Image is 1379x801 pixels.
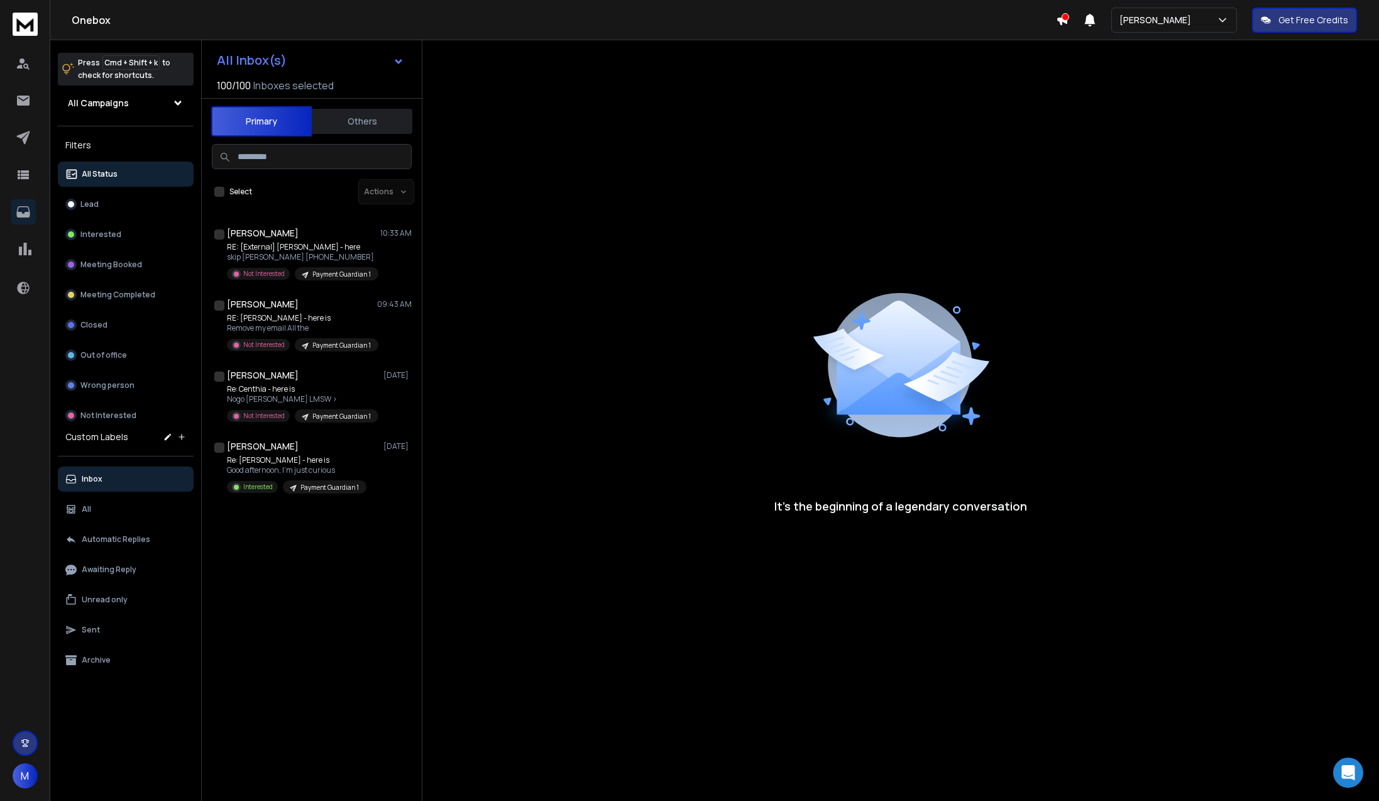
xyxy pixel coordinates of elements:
h3: Custom Labels [65,431,128,443]
button: Sent [58,617,194,643]
p: RE: [External] [PERSON_NAME] - here [227,242,378,252]
button: Unread only [58,587,194,612]
button: All Inbox(s) [207,48,414,73]
h1: [PERSON_NAME] [227,440,299,453]
p: Good afternoon, I’m just curious [227,465,366,475]
h1: [PERSON_NAME] [227,227,299,240]
button: Awaiting Reply [58,557,194,582]
p: Meeting Completed [80,290,155,300]
h1: Onebox [72,13,1056,28]
p: Awaiting Reply [82,565,136,575]
p: Not Interested [243,340,285,350]
p: Out of office [80,350,127,360]
button: Meeting Booked [58,252,194,277]
button: Primary [211,106,312,136]
button: Meeting Completed [58,282,194,307]
p: Press to check for shortcuts. [78,57,170,82]
button: Lead [58,192,194,217]
button: Inbox [58,467,194,492]
p: Nogo [PERSON_NAME] LMSW > [227,394,378,404]
p: Payment Guardian 1 [312,412,371,421]
span: Cmd + Shift + k [102,55,160,70]
h3: Filters [58,136,194,154]
p: Not Interested [80,411,136,421]
div: Open Intercom Messenger [1333,758,1363,788]
button: M [13,763,38,788]
p: Meeting Booked [80,260,142,270]
button: Closed [58,312,194,338]
p: Sent [82,625,100,635]
p: Payment Guardian 1 [312,341,371,350]
p: Interested [243,482,273,492]
button: All Campaigns [58,91,194,116]
h1: [PERSON_NAME] [227,369,299,382]
button: Interested [58,222,194,247]
p: [DATE] [383,441,412,451]
p: Interested [80,229,121,240]
button: Not Interested [58,403,194,428]
button: All [58,497,194,522]
p: RE: [PERSON_NAME] - here is [227,313,378,323]
p: Remove my email All the [227,323,378,333]
p: Unread only [82,595,128,605]
h1: All Inbox(s) [217,54,287,67]
h1: [PERSON_NAME] [227,298,299,311]
button: Archive [58,648,194,673]
p: Get Free Credits [1278,14,1348,26]
p: [PERSON_NAME] [1119,14,1196,26]
h1: All Campaigns [68,97,129,109]
p: All [82,504,91,514]
button: Out of office [58,343,194,368]
button: Get Free Credits [1252,8,1357,33]
p: Not Interested [243,411,285,421]
p: Re: Centhia - here is [227,384,378,394]
p: Payment Guardian 1 [312,270,371,279]
p: 10:33 AM [380,228,412,238]
span: 100 / 100 [217,78,251,93]
p: Lead [80,199,99,209]
p: All Status [82,169,118,179]
img: logo [13,13,38,36]
p: [DATE] [383,370,412,380]
button: All Status [58,162,194,187]
p: Payment Guardian 1 [300,483,359,492]
h3: Inboxes selected [253,78,334,93]
p: Archive [82,655,111,665]
button: Others [312,108,412,135]
p: Inbox [82,474,102,484]
p: Closed [80,320,107,330]
label: Select [229,187,252,197]
p: Not Interested [243,269,285,279]
button: Automatic Replies [58,527,194,552]
p: Re: [PERSON_NAME] - here is [227,455,366,465]
p: It’s the beginning of a legendary conversation [774,497,1027,515]
p: skip [PERSON_NAME] [PHONE_NUMBER] [227,252,378,262]
button: Wrong person [58,373,194,398]
p: Wrong person [80,380,135,390]
p: 09:43 AM [377,299,412,309]
p: Automatic Replies [82,534,150,544]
